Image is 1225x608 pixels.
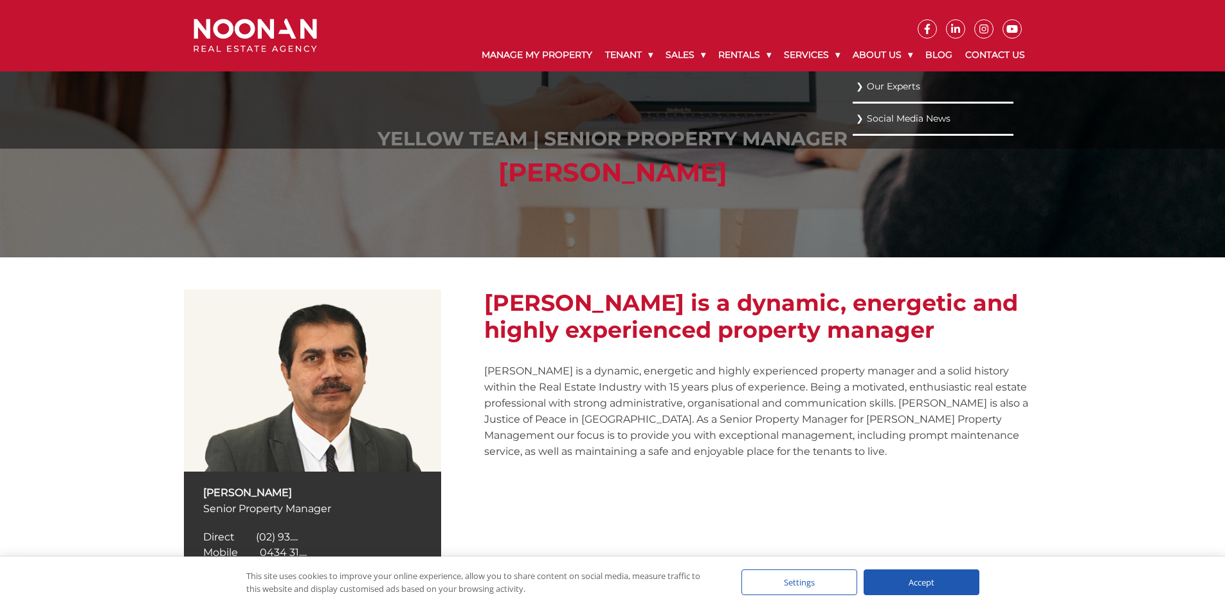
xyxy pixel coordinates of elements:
div: This site uses cookies to improve your online experience, allow you to share content on social me... [246,569,716,595]
a: Click to reveal phone number [203,546,307,558]
h2: [PERSON_NAME] is a dynamic, energetic and highly experienced property manager [484,290,1041,344]
a: Tenant [599,39,659,71]
a: Manage My Property [475,39,599,71]
img: Vidhan Verma [184,290,441,472]
a: Blog [919,39,959,71]
a: Sales [659,39,712,71]
a: Social Media News [856,110,1010,127]
span: (02) 93.... [256,531,298,543]
p: [PERSON_NAME] is a dynamic, energetic and highly experienced property manager and a solid history... [484,363,1041,459]
h2: [PERSON_NAME] [197,157,1028,188]
a: Click to reveal phone number [203,531,298,543]
a: About Us [846,39,919,71]
a: Rentals [712,39,777,71]
span: Mobile [203,546,238,558]
p: [PERSON_NAME] [203,484,422,501]
a: Contact Us [959,39,1031,71]
a: Services [777,39,846,71]
p: Senior Property Manager [203,501,422,517]
div: Settings [741,569,857,595]
span: Direct [203,531,234,543]
span: 0434 31.... [260,546,307,558]
img: Noonan Real Estate Agency [194,19,317,53]
div: Accept [864,569,979,595]
a: Our Experts [856,78,1010,95]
